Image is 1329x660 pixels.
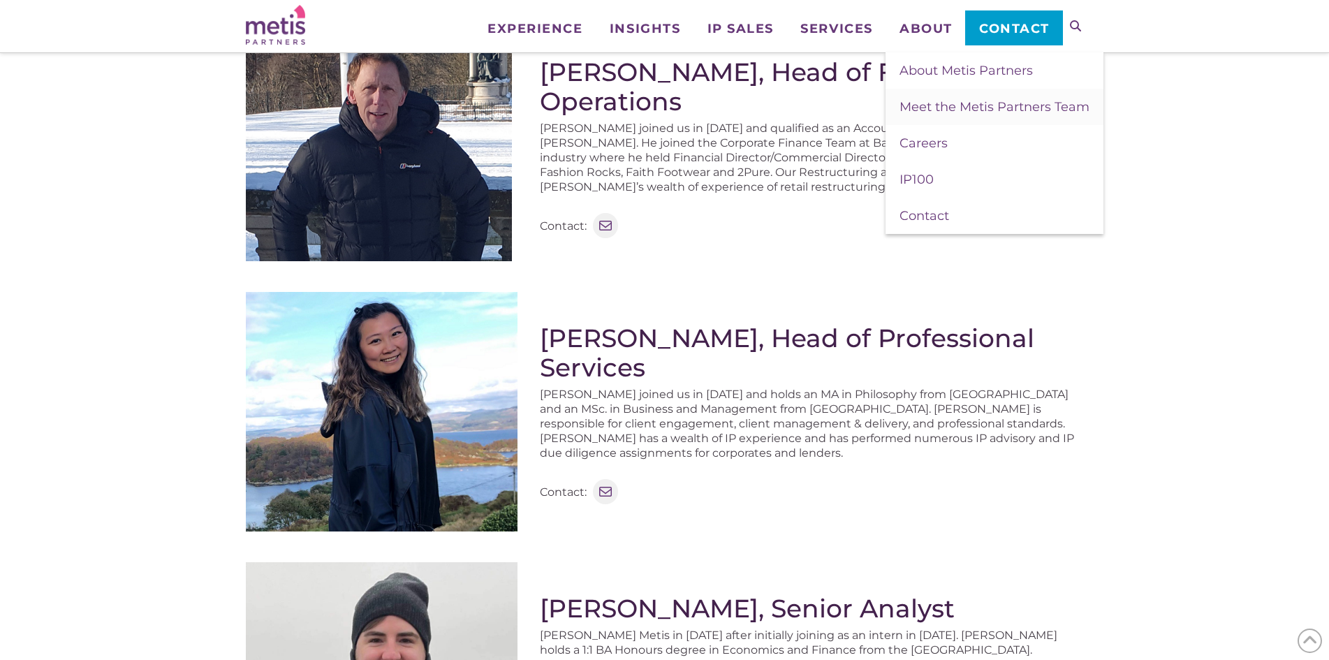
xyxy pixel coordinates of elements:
a: Meet the Metis Partners Team [886,89,1103,125]
p: [PERSON_NAME] joined us in [DATE] and qualified as an Accountant with [PERSON_NAME] and [PERSON_N... [540,121,1084,194]
span: Contact [979,22,1050,35]
img: Ruby Chan - Metis Partners Author [246,292,517,531]
p: [PERSON_NAME] joined us in [DATE] and holds an MA in Philosophy from [GEOGRAPHIC_DATA] and an MSc... [540,387,1084,460]
span: Careers [900,135,948,151]
span: Back to Top [1298,629,1322,653]
a: About Metis Partners [886,52,1103,89]
span: Insights [610,22,680,35]
span: Experience [487,22,582,35]
h2: [PERSON_NAME], Senior Analyst [540,594,1084,623]
img: Metis Partners [246,5,305,45]
a: Careers [886,125,1103,161]
span: About [900,22,953,35]
a: Contact [886,198,1103,234]
img: Iain Baird - Metis Partners Author [246,26,512,261]
span: Services [800,22,872,35]
span: IP100 [900,172,934,187]
span: About Metis Partners [900,63,1033,78]
h2: [PERSON_NAME], Head of Professional Services [540,323,1084,382]
span: Meet the Metis Partners Team [900,99,1089,115]
span: IP Sales [707,22,774,35]
a: IP100 [886,161,1103,198]
p: Contact: [540,219,587,233]
p: Contact: [540,485,587,499]
h2: [PERSON_NAME], Head of Finance and Operations [540,57,1084,116]
a: Contact [965,10,1062,45]
span: Contact [900,208,949,223]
